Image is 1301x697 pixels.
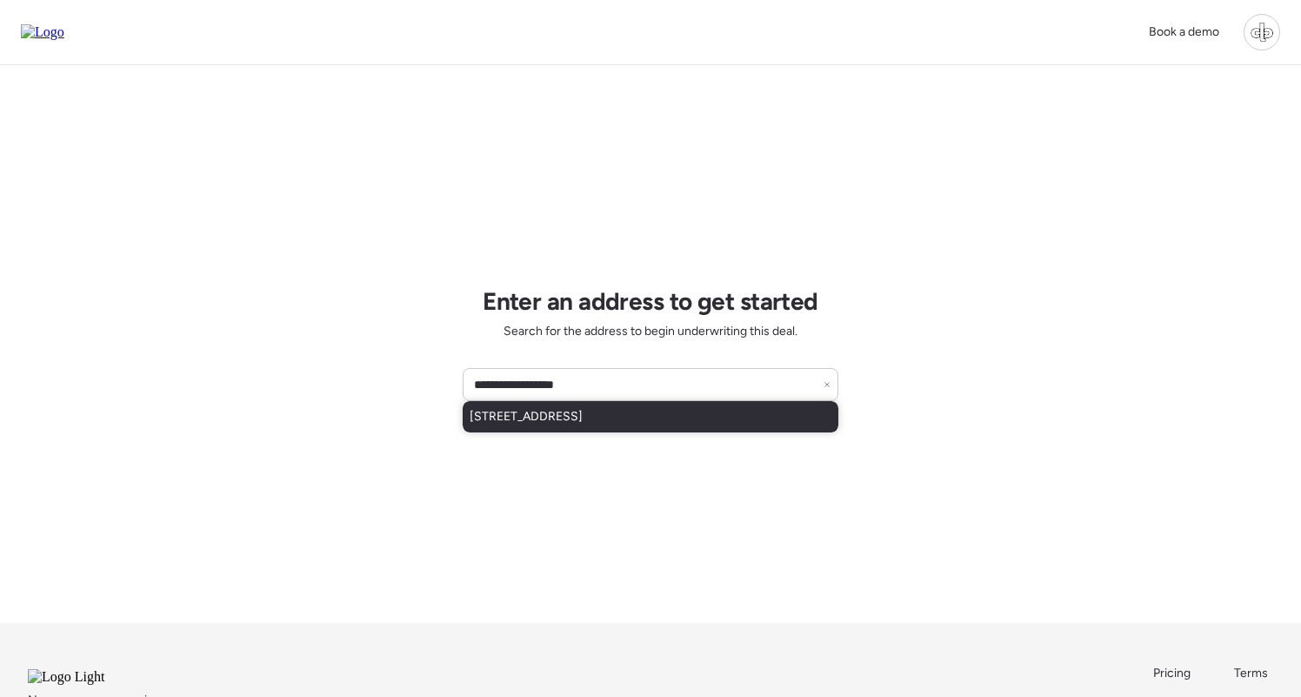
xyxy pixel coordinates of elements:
img: Logo [21,24,64,40]
span: Terms [1234,666,1268,680]
span: Book a demo [1149,24,1219,39]
img: Logo Light [28,669,151,685]
span: Search for the address to begin underwriting this deal. [504,323,797,340]
a: Terms [1234,665,1273,682]
a: Pricing [1153,665,1192,682]
span: [STREET_ADDRESS] [470,408,583,426]
h1: Enter an address to get started [483,286,818,316]
span: Pricing [1153,666,1191,680]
